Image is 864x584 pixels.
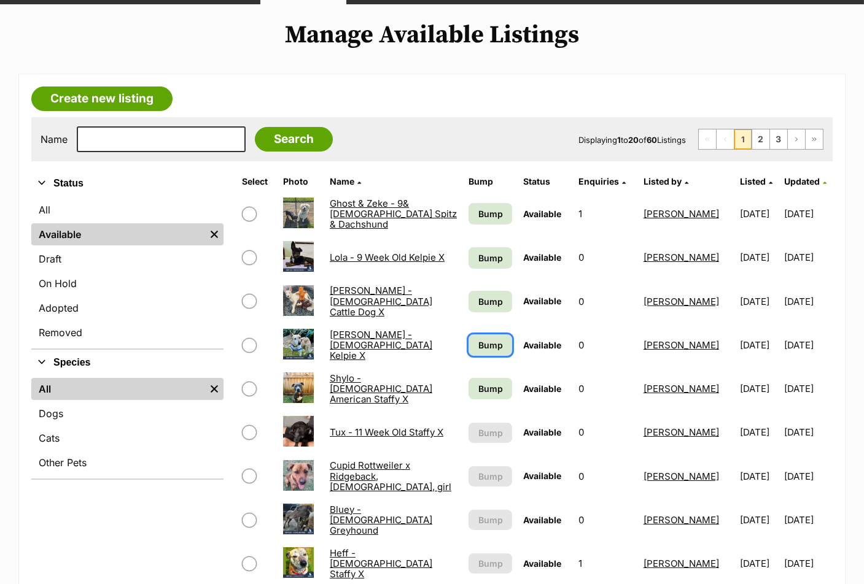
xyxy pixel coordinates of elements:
a: Cats [31,427,224,449]
strong: 20 [628,135,639,145]
span: Displaying to of Listings [578,135,686,145]
span: Available [523,471,561,481]
span: Available [523,296,561,306]
td: [DATE] [784,236,831,279]
th: Status [518,172,572,191]
a: Updated [784,176,827,186]
td: 0 [574,499,637,541]
td: [DATE] [735,367,782,410]
td: [DATE] [735,280,782,323]
label: Name [41,134,68,145]
a: Lola - 9 Week Old Kelpie X [330,252,445,263]
a: All [31,378,205,400]
th: Bump [464,172,517,191]
td: 0 [574,324,637,366]
a: Heff - [DEMOGRAPHIC_DATA] Staffy X [330,547,432,580]
span: Listed [740,176,766,186]
a: Bump [469,378,512,399]
a: Listed [740,176,773,186]
td: [DATE] [735,193,782,235]
button: Status [31,175,224,191]
a: Ghost & Zeke - 9&[DEMOGRAPHIC_DATA] Spitz & Dachshund [330,198,457,231]
button: Bump [469,423,512,443]
span: Bump [478,207,503,220]
span: Available [523,427,561,437]
td: [DATE] [784,411,831,453]
span: Bump [478,295,503,308]
td: [DATE] [735,455,782,498]
td: 0 [574,455,637,498]
span: Bump [478,557,503,570]
a: Dogs [31,402,224,425]
a: Removed [31,321,224,344]
span: First page [699,129,716,149]
a: Next page [788,129,805,149]
a: Page 2 [752,129,769,149]
button: Bump [469,553,512,574]
a: On Hold [31,272,224,294]
span: Available [523,383,561,394]
a: Bump [469,291,512,312]
span: Available [523,515,561,525]
a: Tux - 11 Week Old Staffy X [330,426,443,438]
td: 0 [574,280,637,323]
a: Bump [469,203,512,225]
td: [DATE] [784,324,831,366]
a: Listed by [644,176,688,186]
td: [DATE] [784,280,831,323]
span: Bump [478,252,503,264]
a: [PERSON_NAME] [644,252,719,263]
span: Available [523,209,561,219]
span: Bump [478,513,503,526]
a: [PERSON_NAME] [644,383,719,394]
a: Other Pets [31,451,224,474]
td: [DATE] [784,499,831,541]
a: Name [330,176,361,186]
a: [PERSON_NAME] - [DEMOGRAPHIC_DATA] Cattle Dog X [330,285,432,318]
a: Adopted [31,297,224,319]
a: [PERSON_NAME] - [DEMOGRAPHIC_DATA] Kelpie X [330,329,432,362]
td: [DATE] [735,236,782,279]
a: Create new listing [31,86,173,111]
button: Bump [469,466,512,486]
div: Species [31,375,224,478]
a: Bluey - [DEMOGRAPHIC_DATA] Greyhound [330,504,432,537]
th: Photo [278,172,324,191]
span: Listed by [644,176,682,186]
strong: 60 [647,135,657,145]
a: Remove filter [205,223,224,245]
span: Name [330,176,354,186]
td: [DATE] [784,193,831,235]
a: [PERSON_NAME] [644,471,719,482]
span: Page 1 [734,129,752,149]
td: 0 [574,411,637,453]
button: Species [31,355,224,371]
span: Previous page [717,129,734,149]
a: [PERSON_NAME] [644,558,719,569]
a: Last page [806,129,823,149]
td: [DATE] [735,499,782,541]
td: 1 [574,193,637,235]
a: Page 3 [770,129,787,149]
button: Bump [469,510,512,530]
span: Updated [784,176,820,186]
a: Remove filter [205,378,224,400]
th: Select [237,172,277,191]
a: [PERSON_NAME] [644,296,719,307]
span: Bump [478,470,503,483]
a: Available [31,223,205,245]
span: Bump [478,339,503,352]
a: [PERSON_NAME] [644,514,719,526]
td: [DATE] [735,324,782,366]
div: Status [31,196,224,348]
a: Bump [469,334,512,356]
span: Available [523,252,561,263]
a: All [31,199,224,221]
nav: Pagination [698,129,823,150]
input: Search [255,127,333,152]
a: Shylo - [DEMOGRAPHIC_DATA] American Staffy X [330,372,432,405]
a: Enquiries [578,176,626,186]
span: Bump [478,426,503,439]
td: [DATE] [784,455,831,498]
td: [DATE] [784,367,831,410]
